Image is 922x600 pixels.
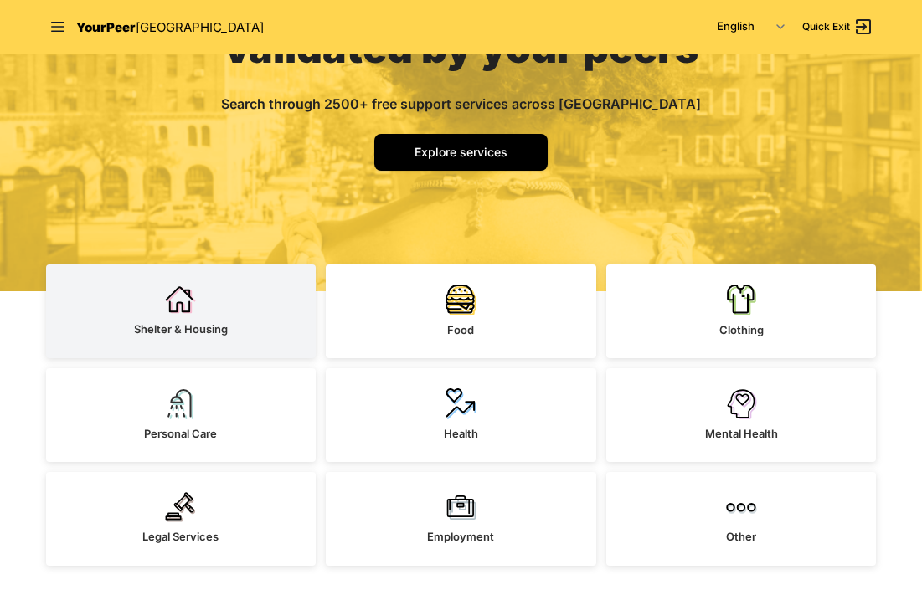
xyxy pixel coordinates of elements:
span: Shelter & Housing [134,322,228,336]
span: [GEOGRAPHIC_DATA] [136,19,264,35]
a: Health [326,368,596,462]
a: Employment [326,472,596,566]
span: YourPeer [76,19,136,35]
a: Food [326,264,596,358]
span: Other [726,530,756,543]
span: Legal Services [142,530,219,543]
span: Food [447,323,474,336]
a: Legal Services [46,472,317,566]
a: Shelter & Housing [46,264,317,358]
span: Explore services [415,145,507,159]
a: Personal Care [46,368,317,462]
a: Quick Exit [802,17,873,37]
span: Mental Health [705,427,778,440]
a: Other [606,472,877,566]
span: Quick Exit [802,20,850,33]
span: Employment [427,530,494,543]
a: Clothing [606,264,877,358]
a: YourPeer[GEOGRAPHIC_DATA] [76,17,264,38]
span: Search through 2500+ free support services across [GEOGRAPHIC_DATA] [221,95,701,112]
a: Explore services [374,134,548,171]
span: Health [444,427,478,440]
span: Clothing [719,323,764,336]
span: Personal Care [144,427,217,440]
a: Mental Health [606,368,877,462]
